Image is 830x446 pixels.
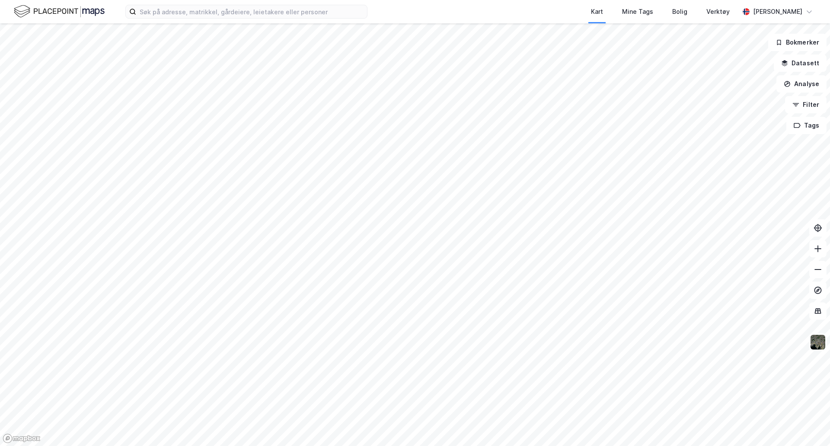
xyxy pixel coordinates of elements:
[3,433,41,443] a: Mapbox homepage
[810,334,826,350] img: 9k=
[785,96,827,113] button: Filter
[787,404,830,446] iframe: Chat Widget
[753,6,802,17] div: [PERSON_NAME]
[776,75,827,93] button: Analyse
[591,6,603,17] div: Kart
[774,55,827,72] button: Datasett
[622,6,653,17] div: Mine Tags
[14,4,105,19] img: logo.f888ab2527a4732fd821a326f86c7f29.svg
[787,404,830,446] div: Kontrollprogram for chat
[786,117,827,134] button: Tags
[136,5,367,18] input: Søk på adresse, matrikkel, gårdeiere, leietakere eller personer
[672,6,687,17] div: Bolig
[768,34,827,51] button: Bokmerker
[706,6,730,17] div: Verktøy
